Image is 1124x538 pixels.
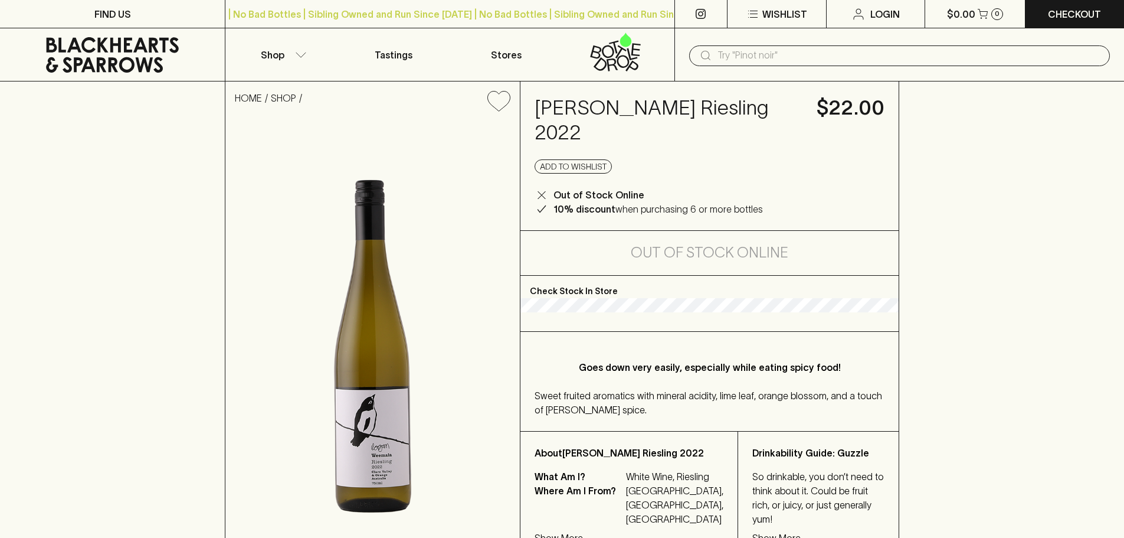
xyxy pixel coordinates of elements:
[535,390,882,415] span: Sweet fruited aromatics with mineral acidity, lime leaf, orange blossom, and a touch of [PERSON_N...
[717,46,1100,65] input: Try "Pinot noir"
[535,484,623,526] p: Where Am I From?
[535,96,802,145] h4: [PERSON_NAME] Riesling 2022
[752,448,869,458] b: Drinkability Guide: Guzzle
[870,7,900,21] p: Login
[535,446,723,460] p: About [PERSON_NAME] Riesling 2022
[553,188,644,202] p: Out of Stock Online
[94,7,131,21] p: FIND US
[631,243,788,262] h5: Out of Stock Online
[558,360,861,374] p: Goes down very easily, especially while eating spicy food!
[752,471,884,524] span: So drinkable, you don’t need to think about it. Could be fruit rich, or juicy, or just generally ...
[995,11,1000,17] p: 0
[337,28,450,81] a: Tastings
[520,276,899,298] p: Check Stock In Store
[235,93,262,103] a: HOME
[271,93,296,103] a: SHOP
[535,159,612,174] button: Add to wishlist
[553,202,763,216] p: when purchasing 6 or more bottles
[1048,7,1101,21] p: Checkout
[491,48,522,62] p: Stores
[762,7,807,21] p: Wishlist
[483,86,515,116] button: Add to wishlist
[535,469,623,484] p: What Am I?
[225,28,337,81] button: Shop
[626,484,723,526] p: [GEOGRAPHIC_DATA], [GEOGRAPHIC_DATA], [GEOGRAPHIC_DATA]
[450,28,562,81] a: Stores
[553,204,615,214] b: 10% discount
[817,96,884,120] h4: $22.00
[261,48,284,62] p: Shop
[626,469,723,484] p: White Wine, Riesling
[947,7,975,21] p: $0.00
[375,48,412,62] p: Tastings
